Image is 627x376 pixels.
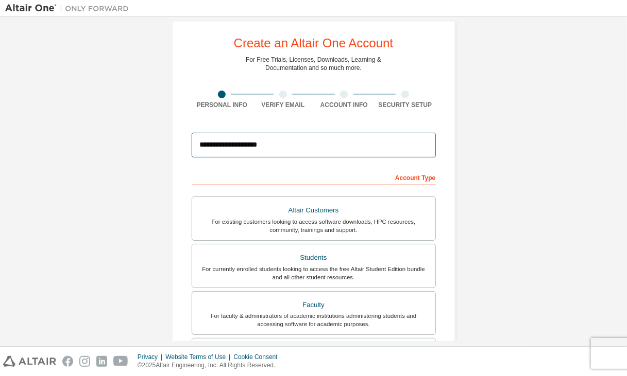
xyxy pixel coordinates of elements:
[113,356,128,367] img: youtube.svg
[375,101,436,109] div: Security Setup
[62,356,73,367] img: facebook.svg
[314,101,375,109] div: Account Info
[79,356,90,367] img: instagram.svg
[252,101,314,109] div: Verify Email
[96,356,107,367] img: linkedin.svg
[246,56,381,72] div: For Free Trials, Licenses, Downloads, Learning & Documentation and so much more.
[192,101,253,109] div: Personal Info
[198,203,429,218] div: Altair Customers
[233,353,283,361] div: Cookie Consent
[234,37,394,49] div: Create an Altair One Account
[198,218,429,234] div: For existing customers looking to access software downloads, HPC resources, community, trainings ...
[198,312,429,328] div: For faculty & administrators of academic institutions administering students and accessing softwa...
[138,361,284,370] p: © 2025 Altair Engineering, Inc. All Rights Reserved.
[198,250,429,265] div: Students
[138,353,165,361] div: Privacy
[165,353,233,361] div: Website Terms of Use
[198,298,429,312] div: Faculty
[5,3,134,13] img: Altair One
[3,356,56,367] img: altair_logo.svg
[192,169,436,185] div: Account Type
[198,265,429,281] div: For currently enrolled students looking to access the free Altair Student Edition bundle and all ...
